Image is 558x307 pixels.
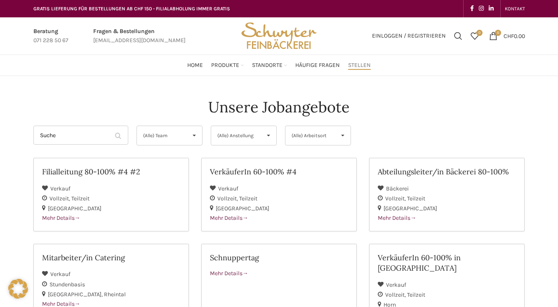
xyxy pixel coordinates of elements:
a: Infobox link [33,27,68,45]
span: Vollzeit [49,195,71,202]
h2: VerkäuferIn 60-100% in [GEOGRAPHIC_DATA] [378,252,516,273]
span: GRATIS LIEFERUNG FÜR BESTELLUNGEN AB CHF 150 - FILIALABHOLUNG IMMER GRATIS [33,6,230,12]
span: 0 [476,30,483,36]
span: Stundenbasis [49,281,85,288]
span: Häufige Fragen [295,62,340,69]
h2: Abteilungsleiter/in Bäckerei 80-100% [378,167,516,177]
a: Suchen [450,28,466,44]
a: 0 CHF0.00 [485,28,529,44]
a: Filialleitung 80-100% #4 #2 Verkauf Vollzeit Teilzeit [GEOGRAPHIC_DATA] Mehr Details [33,158,189,231]
span: Standorte [252,62,283,69]
a: VerkäuferIn 60-100% #4 Verkauf Vollzeit Teilzeit [GEOGRAPHIC_DATA] Mehr Details [201,158,357,231]
span: Teilzeit [239,195,257,202]
h4: Unsere Jobangebote [208,97,350,117]
span: ▾ [186,126,202,145]
span: Mehr Details [210,214,248,221]
bdi: 0.00 [504,32,525,39]
a: Stellen [348,57,371,74]
span: Vollzeit [385,291,407,298]
span: [GEOGRAPHIC_DATA] [384,205,437,212]
span: CHF [504,32,514,39]
span: (Alle) Arbeitsort [292,126,331,145]
a: Standorte [252,57,287,74]
span: [GEOGRAPHIC_DATA] [48,291,104,298]
a: Linkedin social link [486,3,496,14]
span: Mehr Details [42,214,80,221]
a: Häufige Fragen [295,57,340,74]
span: KONTAKT [505,6,525,12]
div: Main navigation [29,57,529,74]
span: Stellen [348,62,371,69]
div: Meine Wunschliste [466,28,483,44]
span: Einloggen / Registrieren [372,33,446,39]
span: Teilzeit [407,291,425,298]
a: Infobox link [93,27,186,45]
span: [GEOGRAPHIC_DATA] [216,205,269,212]
span: ▾ [261,126,276,145]
span: [GEOGRAPHIC_DATA] [48,205,101,212]
span: 0 [495,30,501,36]
span: (Alle) Team [143,126,182,145]
span: (Alle) Anstellung [217,126,257,145]
span: Verkauf [50,271,71,278]
a: Site logo [238,32,319,39]
span: Verkauf [386,281,406,288]
span: Vollzeit [217,195,239,202]
span: Verkauf [50,185,71,192]
h2: Schnuppertag [210,252,348,263]
h2: Mitarbeiter/in Catering [42,252,180,263]
span: Rheintal [104,291,126,298]
span: Home [187,62,203,69]
span: Produkte [211,62,239,69]
a: 0 [466,28,483,44]
a: Abteilungsleiter/in Bäckerei 80-100% Bäckerei Vollzeit Teilzeit [GEOGRAPHIC_DATA] Mehr Details [369,158,525,231]
a: Instagram social link [476,3,486,14]
a: Einloggen / Registrieren [368,28,450,44]
div: Secondary navigation [501,0,529,17]
span: ▾ [335,126,351,145]
h2: Filialleitung 80-100% #4 #2 [42,167,180,177]
input: Suche [33,126,128,145]
span: Vollzeit [385,195,407,202]
span: Verkauf [218,185,238,192]
a: Home [187,57,203,74]
a: Produkte [211,57,244,74]
a: KONTAKT [505,0,525,17]
span: Teilzeit [71,195,89,202]
a: Facebook social link [468,3,476,14]
img: Bäckerei Schwyter [238,17,319,55]
h2: VerkäuferIn 60-100% #4 [210,167,348,177]
span: Mehr Details [210,270,248,277]
span: Bäckerei [386,185,409,192]
span: Mehr Details [378,214,416,221]
span: Teilzeit [407,195,425,202]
